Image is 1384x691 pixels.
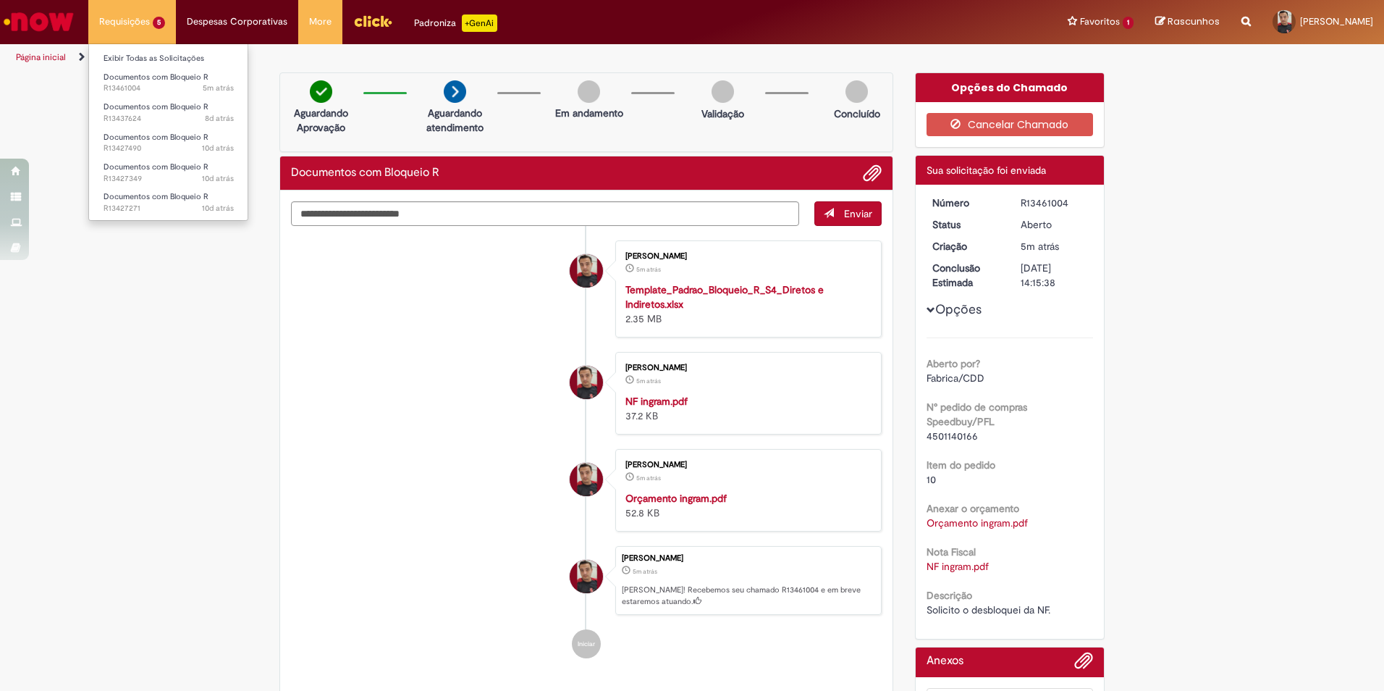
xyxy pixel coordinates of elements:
time: 29/08/2025 09:15:36 [203,83,234,93]
a: Aberto R13427271 : Documentos com Bloqueio R [89,189,248,216]
span: Enviar [844,207,872,220]
span: Documentos com Bloqueio R [104,132,208,143]
dt: Número [921,196,1010,210]
span: R13427490 [104,143,234,154]
b: Nota Fiscal [927,545,976,558]
b: Item do pedido [927,458,995,472]
a: Download de NF ingram.pdf [927,560,989,573]
time: 19/08/2025 09:53:54 [202,173,234,184]
img: img-circle-grey.png [845,80,868,103]
img: check-circle-green.png [310,80,332,103]
span: Solicito o desbloquei da NF. [927,603,1050,616]
div: Thiago Olavo Ferreira Scaion [570,254,603,288]
span: 5m atrás [633,567,657,576]
button: Cancelar Chamado [927,113,1094,136]
img: img-circle-grey.png [578,80,600,103]
a: Página inicial [16,51,66,63]
a: Aberto R13437624 : Documentos com Bloqueio R [89,99,248,126]
img: img-circle-grey.png [712,80,734,103]
p: +GenAi [462,14,497,32]
p: [PERSON_NAME]! Recebemos seu chamado R13461004 e em breve estaremos atuando. [622,585,874,607]
img: ServiceNow [1,7,76,36]
img: click_logo_yellow_360x200.png [353,10,392,32]
time: 21/08/2025 17:00:48 [205,113,234,124]
div: Thiago Olavo Ferreira Scaion [570,463,603,496]
time: 29/08/2025 09:15:35 [633,567,657,576]
img: arrow-next.png [444,80,466,103]
span: Fabrica/CDD [927,372,984,385]
span: Requisições [99,14,150,29]
span: Sua solicitação foi enviada [927,164,1046,177]
ul: Histórico de tíquete [291,226,882,674]
span: 5m atrás [1021,240,1059,253]
span: 10d atrás [202,173,234,184]
div: Thiago Olavo Ferreira Scaion [570,366,603,399]
span: Documentos com Bloqueio R [104,72,208,83]
span: 5m atrás [636,377,661,385]
span: 4501140166 [927,430,978,443]
a: Orçamento ingram.pdf [625,492,727,505]
b: Anexar o orçamento [927,502,1019,515]
dt: Status [921,217,1010,232]
ul: Requisições [88,43,248,221]
time: 29/08/2025 09:15:12 [636,377,661,385]
b: Aberto por? [927,357,980,370]
span: 10d atrás [202,203,234,214]
a: NF ingram.pdf [625,395,688,408]
span: R13427349 [104,173,234,185]
div: 2.35 MB [625,282,866,326]
a: Exibir Todas as Solicitações [89,51,248,67]
span: 10 [927,473,936,486]
div: [DATE] 14:15:38 [1021,261,1088,290]
div: 29/08/2025 09:15:35 [1021,239,1088,254]
a: Aberto R13461004 : Documentos com Bloqueio R [89,70,248,96]
div: Thiago Olavo Ferreira Scaion [570,560,603,593]
time: 29/08/2025 09:15:30 [636,265,661,274]
span: Rascunhos [1168,14,1220,28]
button: Adicionar anexos [1074,651,1093,677]
span: 10d atrás [202,143,234,154]
span: Documentos com Bloqueio R [104,101,208,112]
span: R13427271 [104,203,234,214]
li: Thiago Olavo Ferreira Scaion [291,546,882,616]
div: Padroniza [414,14,497,32]
button: Adicionar anexos [863,164,882,183]
div: R13461004 [1021,196,1088,210]
a: Aberto R13427349 : Documentos com Bloqueio R [89,159,248,186]
span: R13461004 [104,83,234,94]
ul: Trilhas de página [11,44,912,71]
span: [PERSON_NAME] [1300,15,1373,28]
b: N° pedido de compras Speedbuy/PFL [927,401,1027,428]
span: R13437624 [104,113,234,125]
b: Descrição [927,589,972,602]
p: Em andamento [555,106,623,120]
div: [PERSON_NAME] [625,252,866,261]
span: 8d atrás [205,113,234,124]
p: Validação [701,106,744,121]
div: [PERSON_NAME] [625,364,866,372]
time: 29/08/2025 09:15:10 [636,474,661,482]
a: Template_Padrao_Bloqueio_R_S4_Diretos e Indiretos.xlsx [625,283,824,311]
h2: Documentos com Bloqueio R Histórico de tíquete [291,167,439,180]
a: Download de Orçamento ingram.pdf [927,516,1028,529]
span: 5m atrás [636,474,661,482]
div: Opções do Chamado [916,73,1105,102]
span: 5m atrás [203,83,234,93]
p: Aguardando atendimento [420,106,490,135]
dt: Criação [921,239,1010,254]
button: Enviar [814,201,882,226]
span: 5 [153,17,165,29]
time: 19/08/2025 09:43:50 [202,203,234,214]
div: Aberto [1021,217,1088,232]
p: Aguardando Aprovação [286,106,356,135]
h2: Anexos [927,655,963,668]
span: 5m atrás [636,265,661,274]
span: 1 [1123,17,1134,29]
span: Favoritos [1080,14,1120,29]
span: Documentos com Bloqueio R [104,162,208,172]
textarea: Digite sua mensagem aqui... [291,201,799,226]
span: Despesas Corporativas [187,14,287,29]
